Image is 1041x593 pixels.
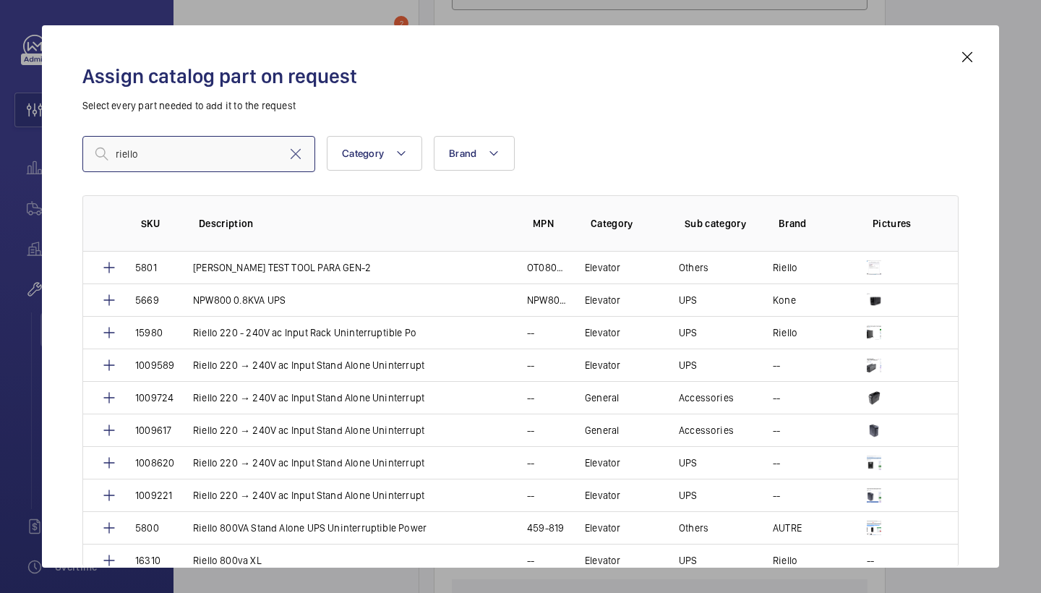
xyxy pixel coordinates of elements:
[773,260,797,275] p: Riello
[867,553,874,568] p: --
[82,98,959,113] p: Select every part needed to add it to the request
[679,553,698,568] p: UPS
[527,488,534,503] p: --
[135,521,159,535] p: 5800
[679,456,698,470] p: UPS
[193,358,424,372] p: Riello 220 → 240V ac Input Stand Alone Uninterrupt
[135,456,174,470] p: 1008620
[135,553,160,568] p: 16310
[342,148,384,159] span: Category
[773,488,780,503] p: --
[773,293,796,307] p: Kone
[773,423,780,438] p: --
[585,553,620,568] p: Elevator
[527,358,534,372] p: --
[679,260,708,275] p: Others
[327,136,422,171] button: Category
[867,423,881,438] img: ojfFSjq-ZNOurCgleQTj6MCEg76kqtLywciTUHLejdwyz1hR.png
[867,293,881,307] img: Mni8RSHn_QSetX5Umr1RYUfvrSKkjf1WQwJ32aOryx273NTc.png
[873,216,929,231] p: Pictures
[527,553,534,568] p: --
[779,216,849,231] p: Brand
[135,358,174,372] p: 1009589
[679,423,734,438] p: Accessories
[193,488,424,503] p: Riello 220 → 240V ac Input Stand Alone Uninterrupt
[585,488,620,503] p: Elevator
[773,358,780,372] p: --
[867,391,881,405] img: PHbyfar1nTENb-A8iuYo1ogJp59mzOR8d4gKEVzYaDcJxv1t.png
[867,521,881,535] img: XLlHG5ccvVZXg-6LEwg_p1JeNBp1F4SLuZdNILSGAvCd5aVq.png
[533,216,567,231] p: MPN
[449,148,476,159] span: Brand
[679,391,734,405] p: Accessories
[193,293,286,307] p: NPW800 0.8KVA UPS
[434,136,515,171] button: Brand
[527,456,534,470] p: --
[135,325,163,340] p: 15980
[591,216,661,231] p: Category
[679,488,698,503] p: UPS
[193,391,424,405] p: Riello 220 → 240V ac Input Stand Alone Uninterrupt
[193,456,424,470] p: Riello 220 → 240V ac Input Stand Alone Uninterrupt
[527,293,567,307] p: NPW800 0.8KVA UPS
[773,456,780,470] p: --
[193,553,262,568] p: Riello 800va XL
[199,216,510,231] p: Description
[193,521,427,535] p: Riello 800VA Stand Alone UPS Uninterruptible Power
[585,325,620,340] p: Elevator
[773,553,797,568] p: Riello
[679,325,698,340] p: UPS
[867,325,881,340] img: HgTNajnfGBBOm8DBxeQCvQ_XoEb7CBI9dyHON_jLV2Uz_K4Y.png
[135,391,173,405] p: 1009724
[135,423,171,438] p: 1009617
[527,260,567,275] p: OT0800137
[585,260,620,275] p: Elevator
[141,216,176,231] p: SKU
[135,488,172,503] p: 1009221
[773,521,802,535] p: AUTRE
[527,423,534,438] p: --
[585,358,620,372] p: Elevator
[867,260,881,275] img: 7XNC_M41ix68HSshhLqa2KEtPe5Z2DWicnRP-P0LZOUVfpHN.png
[193,325,416,340] p: Riello 220 - 240V ac Input Rack Uninterruptible Po
[867,488,881,503] img: 2Ih_co_Q2HY5HWMirqwm3KxDdCMMVgsnEWMtvnDyTIIZFC2R.png
[679,358,698,372] p: UPS
[585,456,620,470] p: Elevator
[82,63,959,90] h2: Assign catalog part on request
[527,325,534,340] p: --
[585,391,619,405] p: General
[867,456,881,470] img: edHgLDXG6dBxrhLo2NwQ9oY8UIkwmKDcS46ynSHJMiznJzZL.png
[679,293,698,307] p: UPS
[527,521,564,535] p: 459-819
[193,260,371,275] p: [PERSON_NAME] TEST TOOL PARA GEN-2
[193,423,424,438] p: Riello 220 → 240V ac Input Stand Alone Uninterrupt
[773,391,780,405] p: --
[135,293,159,307] p: 5669
[685,216,755,231] p: Sub category
[585,293,620,307] p: Elevator
[585,521,620,535] p: Elevator
[773,325,797,340] p: Riello
[135,260,157,275] p: 5801
[679,521,708,535] p: Others
[82,136,315,172] input: Find a part
[585,423,619,438] p: General
[867,358,881,372] img: IFA3f1vb4cQO9JUou9cMOk-N6Ns4woUWB-UQPUrAwqZh57bj.png
[527,391,534,405] p: --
